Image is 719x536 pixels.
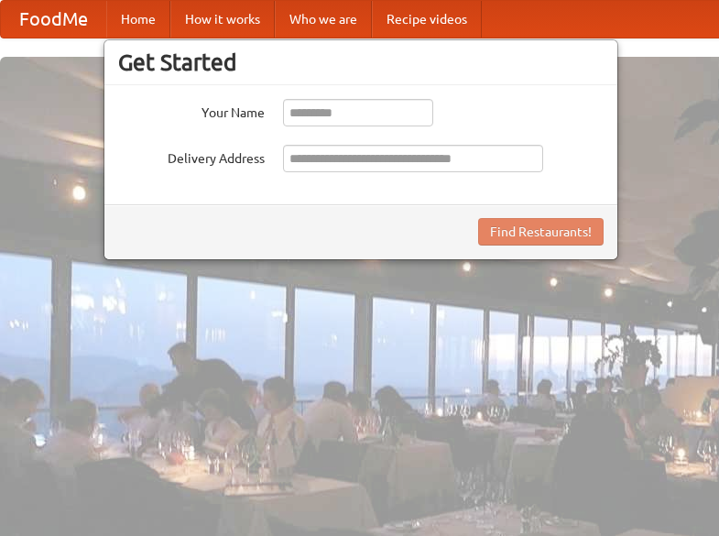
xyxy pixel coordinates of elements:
[1,1,106,38] a: FoodMe
[118,145,265,168] label: Delivery Address
[275,1,372,38] a: Who we are
[478,218,604,246] button: Find Restaurants!
[118,99,265,122] label: Your Name
[118,49,604,76] h3: Get Started
[170,1,275,38] a: How it works
[372,1,482,38] a: Recipe videos
[106,1,170,38] a: Home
